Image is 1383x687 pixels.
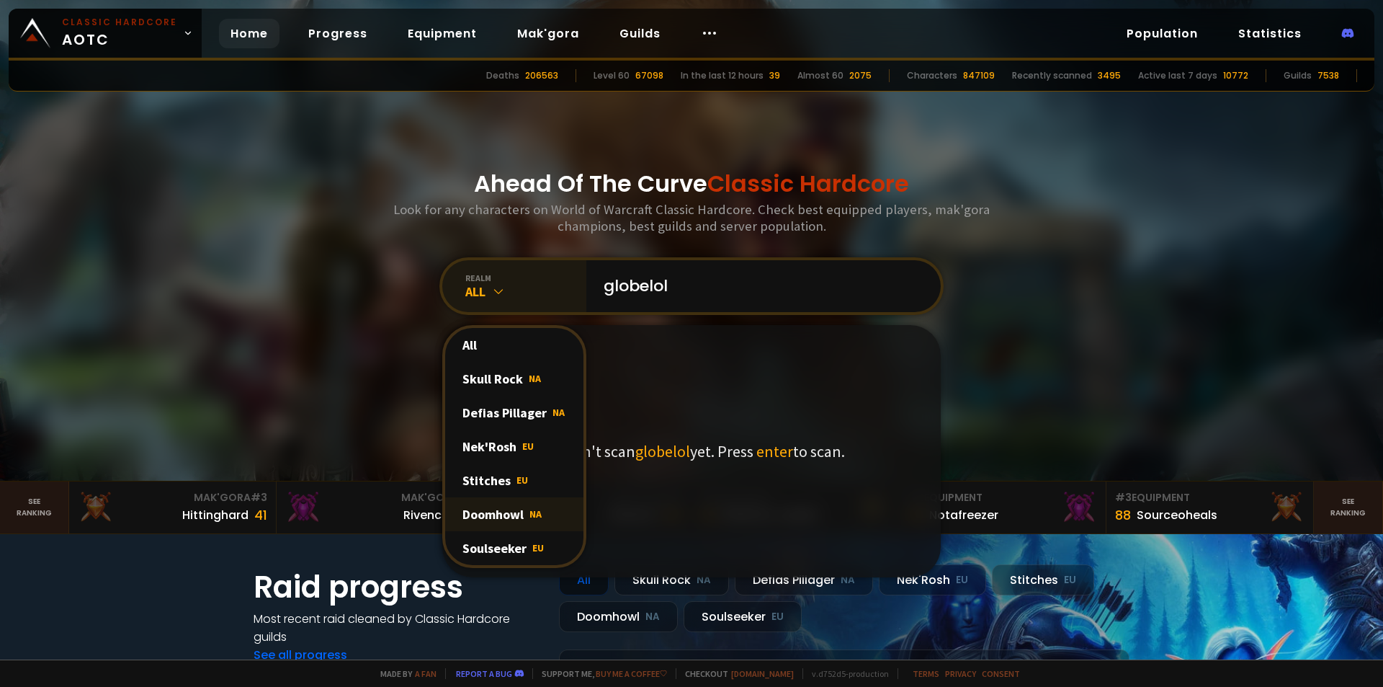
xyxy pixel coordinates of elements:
div: Soulseeker [684,601,802,632]
small: EU [956,573,968,588]
a: [DOMAIN_NAME] [731,668,794,679]
div: Guilds [1284,69,1312,82]
div: 3495 [1098,69,1121,82]
div: Sourceoheals [1137,506,1217,524]
div: Defias Pillager [735,564,873,595]
span: EU [516,474,528,487]
a: Classic HardcoreAOTC [9,9,202,58]
span: AOTC [62,16,177,50]
div: All [559,564,609,595]
a: a fan [415,668,437,679]
small: NA [841,573,855,588]
div: All [445,328,583,362]
div: In the last 12 hours [681,69,764,82]
div: Stitches [992,564,1094,595]
div: Equipment [908,490,1097,505]
a: See all progress [254,647,347,663]
div: Deaths [486,69,519,82]
div: Defias Pillager [445,396,583,430]
span: Support me, [532,668,667,679]
div: Almost 60 [797,69,843,82]
div: 847109 [963,69,995,82]
p: We didn't scan yet. Press to scan. [538,441,845,461]
div: 41 [254,505,267,525]
a: Seeranking [1314,482,1383,533]
div: 39 [769,69,780,82]
small: EU [771,610,784,624]
div: Stitches [445,464,583,497]
span: v. d752d5 - production [802,668,889,679]
div: 88 [1115,505,1131,525]
a: Report a bug [456,668,512,679]
div: All [465,283,586,300]
span: EU [532,541,544,554]
a: Home [219,19,279,48]
h1: Ahead Of The Curve [474,167,909,201]
h4: Most recent raid cleaned by Classic Hardcore guilds [254,610,542,646]
span: enter [756,441,793,461]
a: #2Equipment88Notafreezer [899,482,1106,533]
div: 67098 [635,69,663,82]
a: Population [1115,19,1209,48]
span: NA [529,508,542,520]
span: Classic Hardcore [707,167,909,200]
div: Level 60 [594,69,630,82]
a: Terms [913,668,939,679]
div: Doomhowl [445,497,583,531]
div: Nek'Rosh [879,564,986,595]
input: Search a character... [595,260,923,312]
div: Doomhowl [559,601,678,632]
div: 206563 [525,69,558,82]
small: NA [697,573,711,588]
a: Mak'gora [506,19,591,48]
span: NA [529,372,541,385]
div: Equipment [1115,490,1304,505]
small: NA [645,610,660,624]
h3: Look for any characters on World of Warcraft Classic Hardcore. Check best equipped players, mak'g... [388,201,995,234]
div: 7538 [1317,69,1339,82]
div: Notafreezer [929,506,998,524]
span: globelol [635,441,690,461]
a: Buy me a coffee [596,668,667,679]
a: #3Equipment88Sourceoheals [1106,482,1314,533]
a: Privacy [945,668,976,679]
small: Classic Hardcore [62,16,177,29]
a: Guilds [608,19,672,48]
div: Hittinghard [182,506,249,524]
div: Skull Rock [614,564,729,595]
a: Progress [297,19,379,48]
span: Checkout [676,668,794,679]
span: NA [552,406,565,419]
div: Mak'Gora [78,490,267,505]
div: Skull Rock [445,362,583,396]
span: # 3 [1115,490,1132,505]
a: Equipment [396,19,488,48]
a: Mak'Gora#2Rivench100 [277,482,484,533]
a: Mak'Gora#3Hittinghard41 [69,482,277,533]
a: Consent [982,668,1020,679]
div: Active last 7 days [1138,69,1217,82]
div: Mak'Gora [285,490,475,505]
span: EU [522,440,534,453]
div: 10772 [1223,69,1248,82]
div: Soulseeker [445,531,583,565]
small: EU [1064,573,1076,588]
span: Made by [372,668,437,679]
div: Rivench [403,506,449,524]
div: 2075 [849,69,872,82]
a: Statistics [1227,19,1313,48]
span: # 3 [251,490,267,505]
h1: Raid progress [254,564,542,610]
div: Characters [907,69,957,82]
div: Nek'Rosh [445,430,583,464]
div: realm [465,272,586,283]
div: Recently scanned [1012,69,1092,82]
